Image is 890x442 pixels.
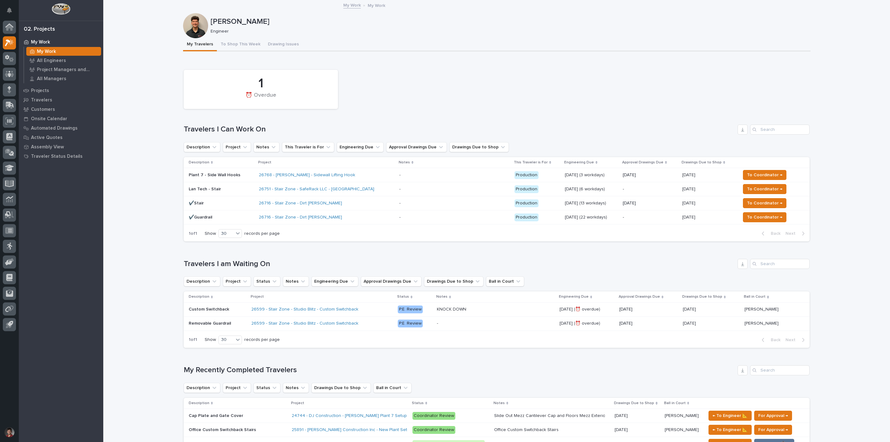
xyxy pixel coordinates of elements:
[24,56,103,65] a: All Engineers
[754,411,792,421] button: For Approval →
[361,276,422,286] button: Approval Drawings Due
[665,426,700,433] p: [PERSON_NAME]
[682,213,697,220] p: [DATE]
[219,230,234,237] div: 30
[31,97,52,103] p: Travelers
[24,47,103,56] a: My Work
[189,320,232,326] p: Removable Guardrail
[253,276,280,286] button: Status
[337,142,384,152] button: Engineering Due
[184,302,810,316] tr: Custom SwitchbackCustom Switchback 26599 - Stair Zone - Studio Blitz - Custom Switchback P.E. Rev...
[757,231,783,236] button: Back
[253,142,279,152] button: Notes
[184,125,735,134] h1: Travelers I Can Work On
[622,159,663,166] p: Approval Drawings Due
[189,426,257,433] p: Office Custom Switchback Stairs
[259,201,342,206] a: 26716 - Stair Zone - Dirt [PERSON_NAME]
[619,307,678,312] p: [DATE]
[750,125,810,135] input: Search
[184,316,810,331] tr: Removable GuardrailRemovable Guardrail 26599 - Stair Zone - Studio Blitz - Custom Switchback P.E....
[565,201,618,206] p: [DATE] (13 workdays)
[683,320,697,326] p: [DATE]
[397,293,409,300] p: Status
[253,383,280,393] button: Status
[486,276,524,286] button: Ball in Court
[223,142,251,152] button: Project
[258,159,271,166] p: Project
[3,426,16,439] button: users-avatar
[24,74,103,83] a: All Managers
[615,412,629,419] p: [DATE]
[373,383,412,393] button: Ball in Court
[514,199,539,207] div: Production
[194,92,327,105] div: ⏰ Overdue
[399,215,401,220] div: -
[412,426,455,434] div: Coordinator Review
[189,187,254,192] p: Lan Tech - Stair
[682,293,722,300] p: Drawings Due to Shop
[259,215,342,220] a: 26716 - Stair Zone - Dirt [PERSON_NAME]
[412,400,424,407] p: Status
[19,133,103,142] a: Active Quotes
[398,306,423,313] div: P.E. Review
[424,276,483,286] button: Drawings Due to Shop
[311,276,358,286] button: Engineering Due
[713,426,748,434] span: ← To Engineer 📐
[223,383,251,393] button: Project
[184,423,810,437] tr: Office Custom Switchback StairsOffice Custom Switchback Stairs 25891 - [PERSON_NAME] Construction...
[767,337,780,343] span: Back
[189,412,244,419] p: Cap Plate and Gate Cover
[744,306,780,312] p: [PERSON_NAME]
[37,67,99,73] p: Project Managers and Engineers
[399,187,401,192] div: -
[217,38,264,51] button: To Shop This Week
[743,198,786,208] button: To Coordinator →
[31,144,64,150] p: Assembly View
[283,276,309,286] button: Notes
[194,76,327,91] div: 1
[750,365,810,375] div: Search
[743,170,786,180] button: To Coordinator →
[743,212,786,222] button: To Coordinator →
[31,116,67,122] p: Onsite Calendar
[184,409,810,423] tr: Cap Plate and Gate CoverCap Plate and Gate Cover 24744 - DJ Construction - [PERSON_NAME] Plant 7 ...
[747,171,782,179] span: To Coordinator →
[785,337,799,343] span: Next
[291,400,304,407] p: Project
[615,426,629,433] p: [DATE]
[623,172,677,178] p: [DATE]
[37,76,66,82] p: All Managers
[747,199,782,207] span: To Coordinator →
[184,142,220,152] button: Description
[205,337,216,342] p: Show
[184,366,735,375] h1: My Recently Completed Travelers
[343,1,361,8] a: My Work
[31,39,50,45] p: My Work
[565,172,618,178] p: [DATE] (3 workdays)
[24,65,103,74] a: Project Managers and Engineers
[189,172,254,178] p: Plant 7 - Side Wall Hooks
[757,337,783,343] button: Back
[24,26,55,33] div: 02. Projects
[665,412,700,419] p: [PERSON_NAME]
[259,172,355,178] a: 26768 - [PERSON_NAME] - Sidewall Lifting Hook
[219,337,234,343] div: 30
[514,185,539,193] div: Production
[750,259,810,269] input: Search
[189,201,254,206] p: ✔️Stair
[19,142,103,152] a: Assembly View
[259,187,374,192] a: 26751 - Stair Zone - SafeRack LLC - [GEOGRAPHIC_DATA]
[514,213,539,221] div: Production
[31,154,83,159] p: Traveler Status Details
[211,29,806,34] p: Engineer
[292,413,407,419] a: 24744 - DJ Construction - [PERSON_NAME] Plant 7 Setup
[758,426,788,434] span: For Approval →
[747,185,782,193] span: To Coordinator →
[37,58,66,64] p: All Engineers
[565,187,618,192] p: [DATE] (6 workdays)
[682,185,697,192] p: [DATE]
[437,307,466,312] div: KNOCK DOWN
[494,427,559,433] div: Office Custom Switchback Stairs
